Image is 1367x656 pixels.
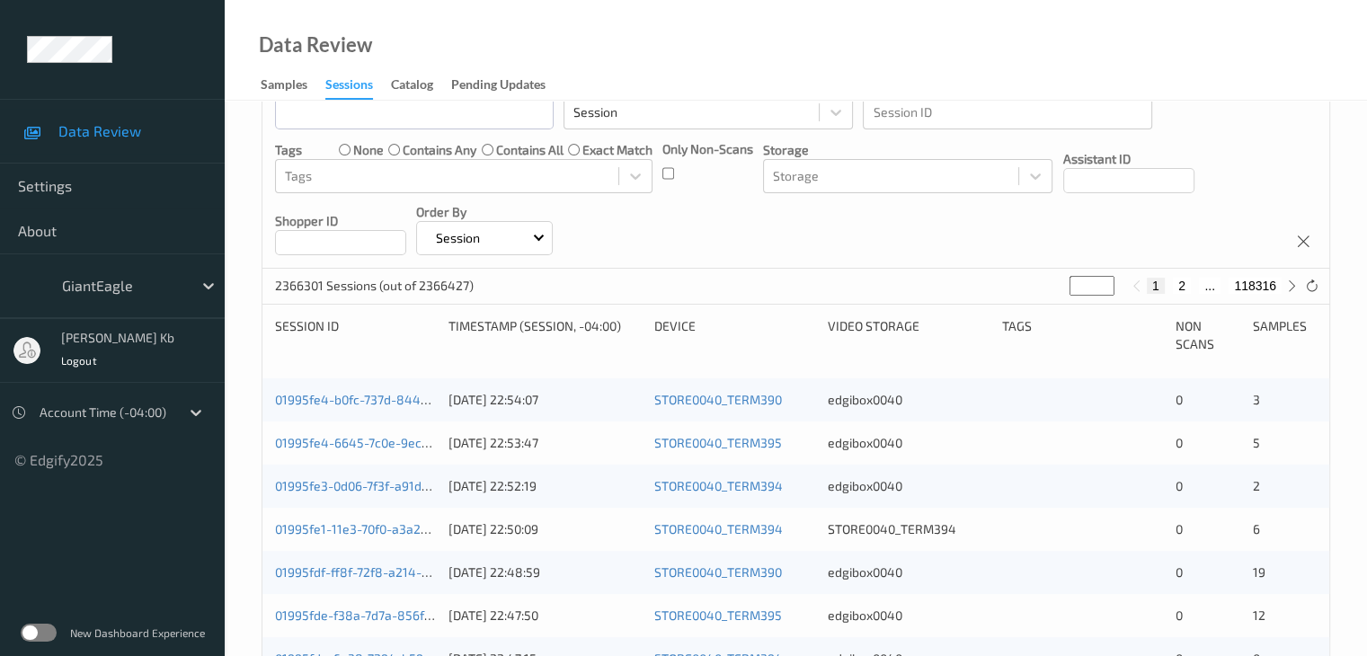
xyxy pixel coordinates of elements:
a: 01995fde-f38a-7d7a-856f-72564773deb5 [275,607,513,623]
p: Only Non-Scans [662,140,753,158]
span: 19 [1252,564,1265,580]
div: edgibox0040 [828,607,989,625]
span: 0 [1176,564,1183,580]
label: exact match [582,141,652,159]
div: Sessions [325,75,373,100]
span: 3 [1252,392,1259,407]
span: 0 [1176,607,1183,623]
div: [DATE] 22:53:47 [448,434,642,452]
button: ... [1199,278,1221,294]
a: Catalog [391,73,451,98]
div: [DATE] 22:52:19 [448,477,642,495]
button: 2 [1173,278,1191,294]
a: STORE0040_TERM390 [654,564,782,580]
div: Tags [1002,317,1163,353]
a: Sessions [325,73,391,100]
div: Catalog [391,75,433,98]
div: Device [654,317,815,353]
a: STORE0040_TERM395 [654,607,782,623]
span: 2 [1252,478,1259,493]
a: 01995fe3-0d06-7f3f-a91d-2ea01dec8ac1 [275,478,509,493]
div: Data Review [259,36,372,54]
div: [DATE] 22:50:09 [448,520,642,538]
div: Samples [1252,317,1317,353]
div: Timestamp (Session, -04:00) [448,317,642,353]
div: Video Storage [828,317,989,353]
div: Samples [261,75,307,98]
a: 01995fe4-6645-7c0e-9ec6-311e3489240f [275,435,517,450]
div: STORE0040_TERM394 [828,520,989,538]
div: [DATE] 22:54:07 [448,391,642,409]
a: STORE0040_TERM395 [654,435,782,450]
p: 2366301 Sessions (out of 2366427) [275,277,474,295]
p: Order By [416,203,553,221]
a: 01995fe4-b0fc-737d-8443-bdd4d20c18d0 [275,392,519,407]
div: Non Scans [1176,317,1240,353]
span: 0 [1176,435,1183,450]
div: edgibox0040 [828,391,989,409]
div: Session ID [275,317,436,353]
div: edgibox0040 [828,434,989,452]
span: 0 [1176,478,1183,493]
a: STORE0040_TERM394 [654,521,783,536]
a: Pending Updates [451,73,564,98]
span: 12 [1252,607,1265,623]
a: Samples [261,73,325,98]
label: contains any [403,141,476,159]
p: Session [430,229,486,247]
div: edgibox0040 [828,477,989,495]
p: Assistant ID [1063,150,1194,168]
p: Storage [763,141,1052,159]
a: STORE0040_TERM390 [654,392,782,407]
span: 0 [1176,521,1183,536]
button: 118316 [1229,278,1282,294]
label: contains all [496,141,564,159]
label: none [353,141,384,159]
button: 1 [1147,278,1165,294]
div: [DATE] 22:47:50 [448,607,642,625]
div: [DATE] 22:48:59 [448,563,642,581]
a: 01995fdf-ff8f-72f8-a214-10caf5dffc73 [275,564,495,580]
div: edgibox0040 [828,563,989,581]
div: Pending Updates [451,75,546,98]
span: 6 [1252,521,1259,536]
span: 0 [1176,392,1183,407]
a: 01995fe1-11e3-70f0-a3a2-8e2d83bc45ac [275,521,513,536]
p: Tags [275,141,302,159]
p: Shopper ID [275,212,406,230]
span: 5 [1252,435,1259,450]
a: STORE0040_TERM394 [654,478,783,493]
